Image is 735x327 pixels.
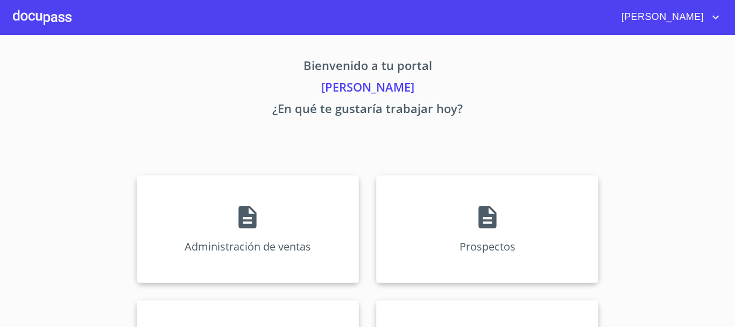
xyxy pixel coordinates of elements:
p: Prospectos [460,239,515,254]
span: [PERSON_NAME] [613,9,709,26]
p: Bienvenido a tu portal [36,57,699,78]
p: [PERSON_NAME] [36,78,699,100]
p: ¿En qué te gustaría trabajar hoy? [36,100,699,121]
button: account of current user [613,9,722,26]
p: Administración de ventas [185,239,311,254]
